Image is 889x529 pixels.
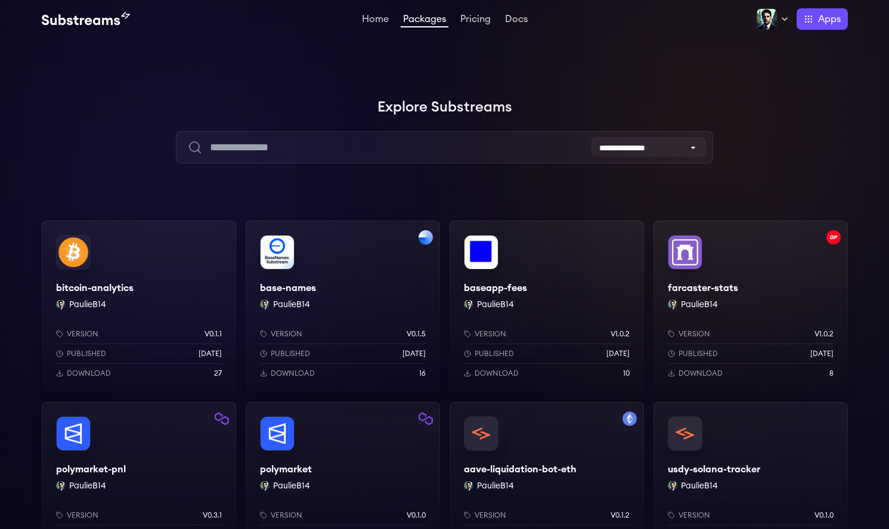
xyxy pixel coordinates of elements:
[69,299,106,311] button: PaulieB14
[756,8,778,30] img: Profile
[42,221,236,392] a: bitcoin-analyticsbitcoin-analyticsPaulieB14 PaulieB14Versionv0.1.1Published[DATE]Download27
[475,329,506,339] p: Version
[681,480,718,492] button: PaulieB14
[271,369,315,378] p: Download
[419,369,426,378] p: 16
[826,230,841,245] img: Filter by optimism network
[273,299,310,311] button: PaulieB14
[69,480,106,492] button: PaulieB14
[622,412,637,426] img: Filter by mainnet network
[42,95,848,119] h1: Explore Substreams
[606,349,630,358] p: [DATE]
[653,221,848,392] a: Filter by optimism networkfarcaster-statsfarcaster-statsPaulieB14 PaulieB14Versionv1.0.2Published...
[814,329,834,339] p: v1.0.2
[407,511,426,520] p: v0.1.0
[450,221,644,392] a: baseapp-feesbaseapp-feesPaulieB14 PaulieB14Versionv1.0.2Published[DATE]Download10
[203,511,222,520] p: v0.3.1
[271,511,302,520] p: Version
[679,329,710,339] p: Version
[419,412,433,426] img: Filter by polygon network
[246,221,440,392] a: Filter by base networkbase-namesbase-namesPaulieB14 PaulieB14Versionv0.1.5Published[DATE]Download16
[271,329,302,339] p: Version
[205,329,222,339] p: v0.1.1
[818,12,841,26] span: Apps
[67,369,111,378] p: Download
[401,14,448,27] a: Packages
[271,349,310,358] p: Published
[475,349,514,358] p: Published
[199,349,222,358] p: [DATE]
[360,14,391,26] a: Home
[402,349,426,358] p: [DATE]
[477,299,514,311] button: PaulieB14
[679,369,723,378] p: Download
[67,329,98,339] p: Version
[419,230,433,245] img: Filter by base network
[458,14,493,26] a: Pricing
[477,480,514,492] button: PaulieB14
[475,511,506,520] p: Version
[273,480,310,492] button: PaulieB14
[214,369,222,378] p: 27
[503,14,530,26] a: Docs
[679,511,710,520] p: Version
[67,511,98,520] p: Version
[810,349,834,358] p: [DATE]
[215,412,229,426] img: Filter by polygon network
[42,12,130,26] img: Substream's logo
[611,329,630,339] p: v1.0.2
[623,369,630,378] p: 10
[681,299,718,311] button: PaulieB14
[679,349,718,358] p: Published
[407,329,426,339] p: v0.1.5
[829,369,834,378] p: 8
[67,349,106,358] p: Published
[611,511,630,520] p: v0.1.2
[475,369,519,378] p: Download
[814,511,834,520] p: v0.1.0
